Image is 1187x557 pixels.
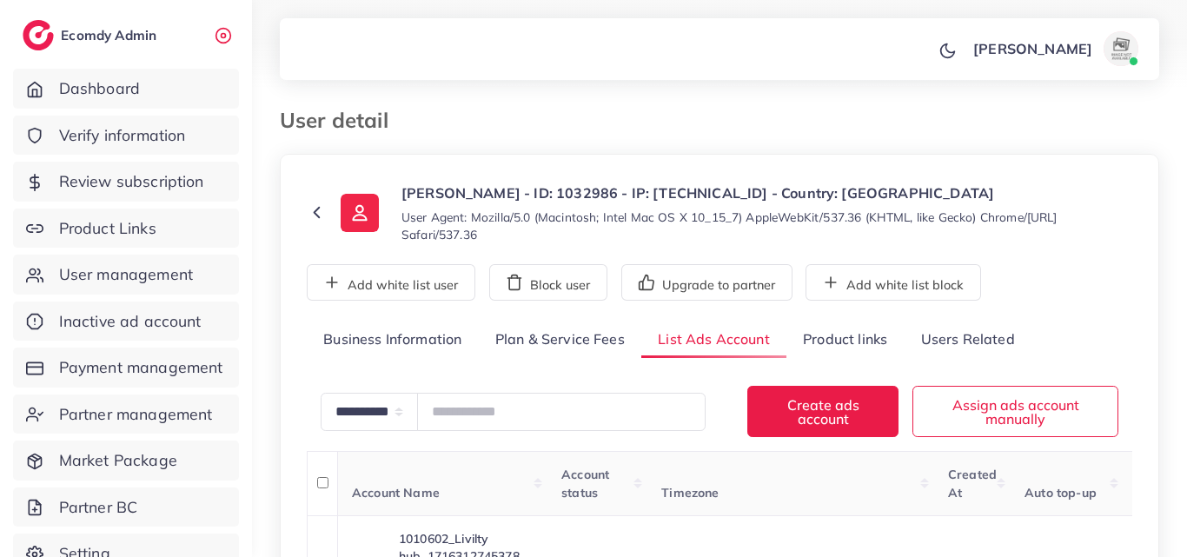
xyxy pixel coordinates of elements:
p: [PERSON_NAME] [973,38,1092,59]
button: Create ads account [747,386,899,437]
a: Market Package [13,441,239,481]
a: Product links [786,322,904,359]
span: Review subscription [59,170,204,193]
a: Partner BC [13,487,239,527]
a: Review subscription [13,162,239,202]
h2: Ecomdy Admin [61,27,161,43]
small: User Agent: Mozilla/5.0 (Macintosh; Intel Mac OS X 10_15_7) AppleWebKit/537.36 (KHTML, like Gecko... [401,209,1132,243]
a: Partner management [13,395,239,434]
a: Plan & Service Fees [479,322,641,359]
a: Business Information [307,322,479,359]
img: ic-user-info.36bf1079.svg [341,194,379,232]
span: Partner BC [59,496,138,519]
button: Block user [489,264,607,301]
button: Assign ads account manually [912,386,1118,437]
a: Verify information [13,116,239,156]
span: Partner management [59,403,213,426]
a: List Ads Account [641,322,786,359]
a: logoEcomdy Admin [23,20,161,50]
a: Users Related [904,322,1031,359]
a: Dashboard [13,69,239,109]
h3: User detail [280,108,402,133]
img: logo [23,20,54,50]
button: Add white list block [806,264,981,301]
span: Inactive ad account [59,310,202,333]
span: Market Package [59,449,177,472]
a: Payment management [13,348,239,388]
span: Timezone [661,485,719,501]
a: Product Links [13,209,239,249]
a: Inactive ad account [13,302,239,341]
a: User management [13,255,239,295]
a: [PERSON_NAME]avatar [964,31,1145,66]
img: avatar [1104,31,1138,66]
p: [PERSON_NAME] - ID: 1032986 - IP: [TECHNICAL_ID] - Country: [GEOGRAPHIC_DATA] [401,182,1132,203]
span: Account Name [352,485,440,501]
span: User management [59,263,193,286]
button: Add white list user [307,264,475,301]
span: Dashboard [59,77,140,100]
span: Payment management [59,356,223,379]
span: Auto top-up [1025,485,1097,501]
button: Upgrade to partner [621,264,792,301]
span: Account status [561,467,609,500]
span: Product Links [59,217,156,240]
span: Verify information [59,124,186,147]
span: Created At [948,467,997,500]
